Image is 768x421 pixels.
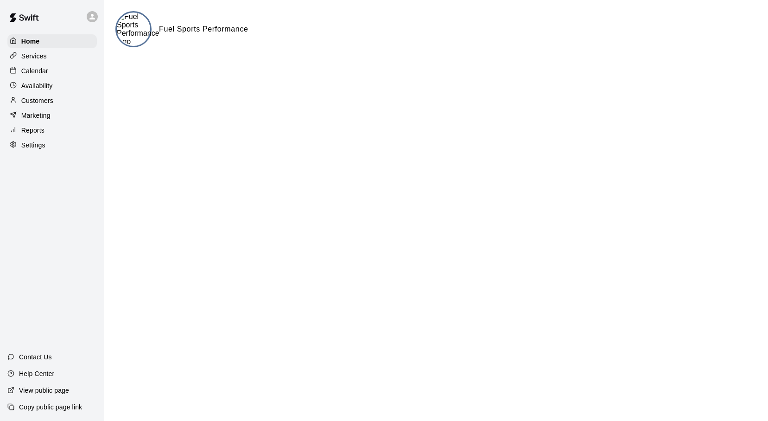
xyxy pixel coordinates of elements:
a: Customers [7,94,97,108]
p: Marketing [21,111,51,120]
h6: Fuel Sports Performance [159,23,248,35]
a: Reports [7,123,97,137]
a: Services [7,49,97,63]
p: Services [21,51,47,61]
img: Fuel Sports Performance logo [117,13,159,46]
a: Home [7,34,97,48]
a: Marketing [7,108,97,122]
a: Calendar [7,64,97,78]
p: View public page [19,386,69,395]
p: Customers [21,96,53,105]
a: Settings [7,138,97,152]
p: Availability [21,81,53,90]
p: Calendar [21,66,48,76]
p: Home [21,37,40,46]
p: Copy public page link [19,402,82,412]
p: Help Center [19,369,54,378]
a: Availability [7,79,97,93]
p: Contact Us [19,352,52,362]
p: Settings [21,140,45,150]
p: Reports [21,126,44,135]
